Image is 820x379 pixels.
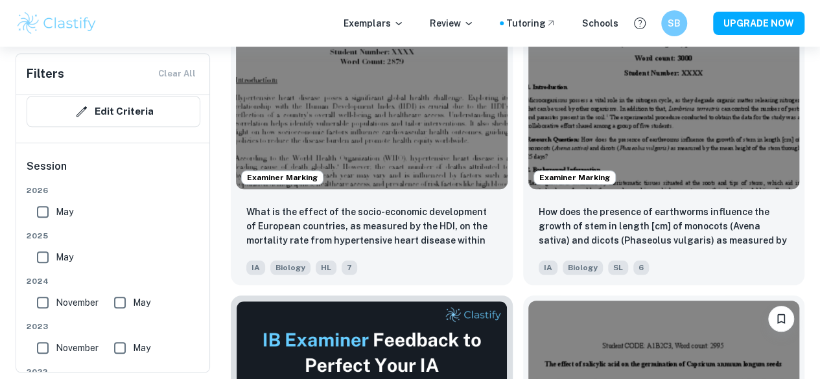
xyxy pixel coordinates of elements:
[534,172,615,183] span: Examiner Marking
[768,306,794,332] button: Bookmark
[133,341,150,355] span: May
[27,275,200,287] span: 2024
[27,230,200,242] span: 2025
[539,260,557,275] span: IA
[629,12,651,34] button: Help and Feedback
[344,16,404,30] p: Exemplars
[16,10,98,36] img: Clastify logo
[56,341,99,355] span: November
[56,205,73,219] span: May
[56,295,99,310] span: November
[56,250,73,264] span: May
[633,260,649,275] span: 6
[608,260,628,275] span: SL
[539,205,790,249] p: How does the presence of earthworms influence the growth of stem in length [cm] of monocots (Aven...
[27,159,200,185] h6: Session
[506,16,556,30] a: Tutoring
[342,260,357,275] span: 7
[563,260,603,275] span: Biology
[713,12,804,35] button: UPGRADE NOW
[316,260,336,275] span: HL
[246,205,497,249] p: What is the effect of the socio-economic development of European countries, as measured by the HD...
[27,65,64,83] h6: Filters
[667,16,682,30] h6: SB
[27,321,200,332] span: 2023
[430,16,474,30] p: Review
[27,366,200,378] span: 2022
[246,260,265,275] span: IA
[582,16,618,30] a: Schools
[133,295,150,310] span: May
[27,185,200,196] span: 2026
[242,172,323,183] span: Examiner Marking
[270,260,310,275] span: Biology
[661,10,687,36] button: SB
[27,96,200,127] button: Edit Criteria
